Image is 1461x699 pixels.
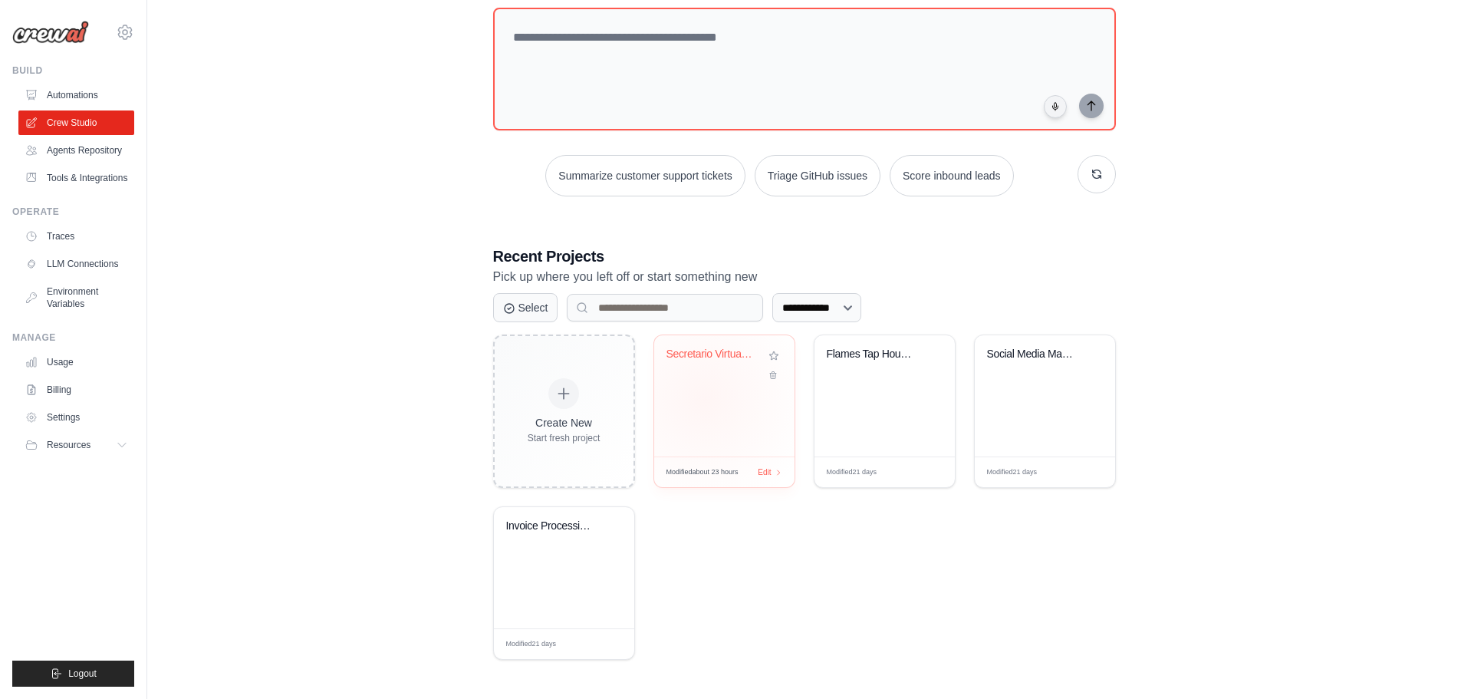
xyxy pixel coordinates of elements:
a: Billing [18,378,134,402]
span: Resources [47,439,90,451]
span: Modified about 23 hours [666,467,739,478]
button: Resources [18,433,134,457]
button: Get new suggestions [1078,155,1116,193]
img: Logo [12,21,89,44]
span: Modified 21 days [827,467,877,478]
a: Settings [18,405,134,430]
div: Invoice Processing Automation [506,519,599,533]
a: Crew Studio [18,110,134,135]
div: Operate [12,206,134,218]
a: Automations [18,83,134,107]
div: Manage [12,331,134,344]
button: Triage GitHub issues [755,155,880,196]
a: Tools & Integrations [18,166,134,190]
span: Edit [758,467,771,478]
div: Create New [528,415,601,430]
h3: Recent Projects [493,246,1116,267]
div: Build [12,64,134,77]
button: Summarize customer support tickets [545,155,745,196]
button: Select [493,293,558,322]
button: Logout [12,661,134,687]
div: Start fresh project [528,432,601,444]
div: Secretario Virtual de E-mail Inteligente [666,348,759,361]
span: Modified 21 days [506,639,557,650]
button: Add to favorites [765,348,782,364]
a: Agents Repository [18,138,134,163]
span: Edit [1078,467,1091,478]
a: LLM Connections [18,252,134,276]
span: Edit [918,467,931,478]
div: Flames Tap House - Calendario Editorial 30 Dias [827,348,920,361]
span: Edit [597,638,610,650]
button: Delete project [765,368,782,383]
div: Social Media Management Suite [987,348,1080,361]
a: Usage [18,350,134,374]
a: Traces [18,224,134,249]
p: Pick up where you left off or start something new [493,267,1116,287]
a: Environment Variables [18,279,134,316]
span: Modified 21 days [987,467,1038,478]
span: Logout [68,668,97,680]
button: Click to speak your automation idea [1044,95,1067,118]
button: Score inbound leads [890,155,1014,196]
